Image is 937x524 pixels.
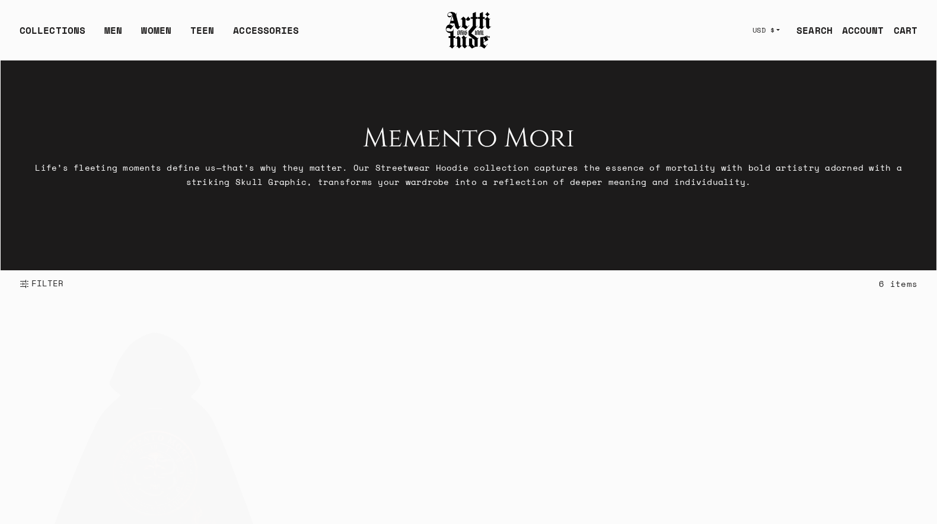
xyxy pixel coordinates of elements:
[787,18,833,42] a: SEARCH
[884,18,917,42] a: Open cart
[894,23,917,37] div: CART
[20,23,85,47] div: COLLECTIONS
[445,10,492,50] img: Arttitude
[20,161,917,188] p: Life’s fleeting moments define us—that’s why they matter. Our Streetwear Hoodie collection captur...
[833,18,884,42] a: ACCOUNT
[233,23,299,47] div: ACCESSORIES
[29,277,64,289] span: FILTER
[753,25,775,35] span: USD $
[20,123,917,154] h2: Memento Mori
[104,23,122,47] a: MEN
[20,271,64,297] button: Show filters
[10,23,308,47] ul: Main navigation
[745,17,788,43] button: USD $
[879,277,917,290] div: 6 items
[1,60,936,270] video: Your browser does not support the video tag.
[141,23,171,47] a: WOMEN
[190,23,214,47] a: TEEN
